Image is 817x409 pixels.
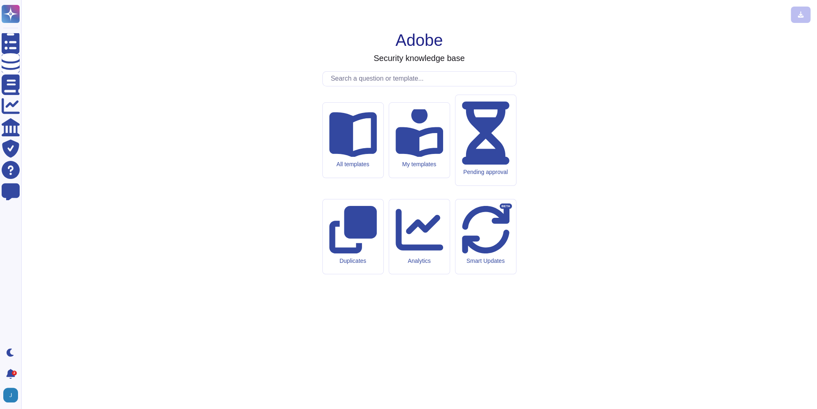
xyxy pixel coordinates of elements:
div: Analytics [396,258,443,264]
div: All templates [329,161,377,168]
div: Pending approval [462,169,509,176]
h1: Adobe [396,30,443,50]
img: user [3,388,18,402]
div: Smart Updates [462,258,509,264]
input: Search a question or template... [327,72,516,86]
button: user [2,386,24,404]
h3: Security knowledge base [373,53,464,63]
div: BETA [500,203,511,209]
div: My templates [396,161,443,168]
div: 2 [12,371,17,375]
div: Duplicates [329,258,377,264]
